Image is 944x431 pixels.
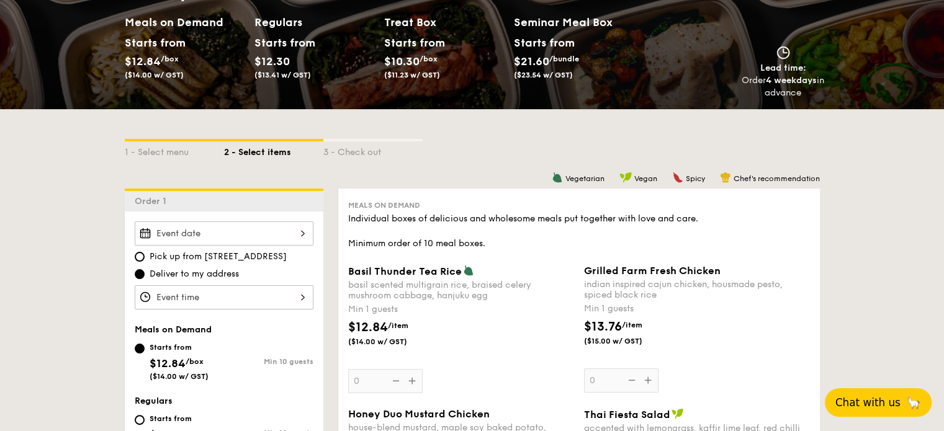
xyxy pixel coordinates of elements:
span: Meals on Demand [135,324,212,335]
span: $12.84 [150,357,186,370]
div: Starts from [125,33,180,52]
div: indian inspired cajun chicken, housmade pesto, spiced black rice [584,279,810,300]
span: Deliver to my address [150,268,239,280]
img: icon-clock.2db775ea.svg [774,46,793,60]
input: Starts from$12.30($13.41 w/ GST)Min 10 guests [135,415,145,425]
span: /box [420,55,438,63]
span: ($23.54 w/ GST) [514,71,573,79]
span: $13.76 [584,319,622,334]
input: Deliver to my address [135,269,145,279]
span: Chef's recommendation [734,174,820,183]
span: ($14.00 w/ GST) [125,71,184,79]
span: $10.30 [384,55,420,68]
span: /item [622,321,642,329]
span: ($14.00 w/ GST) [150,372,209,381]
span: Lead time: [760,63,806,73]
div: 1 - Select menu [125,141,224,159]
span: /bundle [549,55,579,63]
span: Chat with us [835,396,901,409]
span: ($14.00 w/ GST) [348,337,433,347]
span: Vegan [634,174,657,183]
span: ($15.00 w/ GST) [584,336,668,346]
div: Starts from [150,414,206,424]
span: /item [388,321,408,330]
img: icon-vegan.f8ff3823.svg [672,408,684,419]
span: $12.30 [254,55,290,68]
span: /box [161,55,179,63]
h2: Regulars [254,14,374,31]
div: Individual boxes of delicious and wholesome meals put together with love and care. Minimum order ... [348,213,810,250]
span: Vegetarian [565,174,605,183]
strong: 4 weekdays [766,75,817,86]
div: Min 1 guests [584,303,810,315]
img: icon-vegetarian.fe4039eb.svg [463,265,474,276]
input: Event date [135,221,313,246]
input: Pick up from [STREET_ADDRESS] [135,252,145,262]
span: 🦙 [906,395,921,410]
div: Starts from [514,33,574,52]
h2: Meals on Demand [125,14,245,31]
span: Grilled Farm Fresh Chicken [584,265,721,277]
img: icon-vegan.f8ff3823.svg [619,172,632,183]
div: basil scented multigrain rice, braised celery mushroom cabbage, hanjuku egg [348,280,574,301]
input: Event time [135,285,313,309]
span: ($13.41 w/ GST) [254,71,311,79]
span: Regulars [135,396,173,406]
div: Min 10 guests [224,357,313,366]
div: Min 1 guests [348,303,574,316]
span: Pick up from [STREET_ADDRESS] [150,251,287,263]
span: $12.84 [348,320,388,335]
div: 3 - Check out [323,141,423,159]
div: 2 - Select items [224,141,323,159]
button: Chat with us🦙 [825,388,932,417]
span: $21.60 [514,55,549,68]
div: Starts from [384,33,439,52]
span: $12.84 [125,55,161,68]
h2: Treat Box [384,14,504,31]
img: icon-chef-hat.a58ddaea.svg [720,172,731,183]
span: Honey Duo Mustard Chicken [348,408,490,420]
div: Starts from [150,342,209,352]
div: Starts from [254,33,310,52]
div: Order in advance [742,74,825,99]
h2: Seminar Meal Box [514,14,644,31]
span: ($11.23 w/ GST) [384,71,440,79]
span: Spicy [686,174,705,183]
span: Basil Thunder Tea Rice [348,265,462,277]
img: icon-vegetarian.fe4039eb.svg [552,172,563,183]
span: Thai Fiesta Salad [584,409,670,420]
input: Starts from$12.84/box($14.00 w/ GST)Min 10 guests [135,344,145,353]
span: /box [186,357,204,366]
span: Meals on Demand [348,201,420,210]
span: Order 1 [135,196,171,207]
img: icon-spicy.37a8142b.svg [672,172,683,183]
